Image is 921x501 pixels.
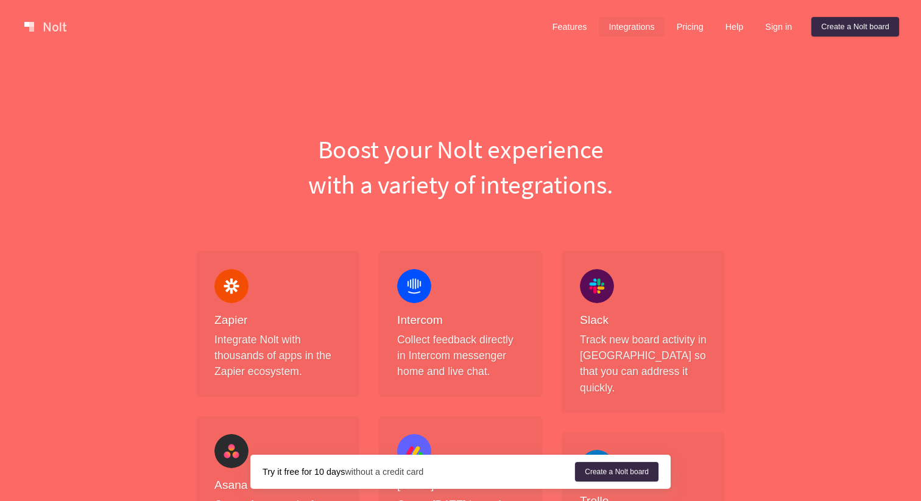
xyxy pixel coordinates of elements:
[214,313,341,328] h4: Zapier
[397,313,524,328] h4: Intercom
[214,332,341,380] p: Integrate Nolt with thousands of apps in the Zapier ecosystem.
[580,332,707,396] p: Track new board activity in [GEOGRAPHIC_DATA] so that you can address it quickly.
[186,131,735,202] h1: Boost your Nolt experience with a variety of integrations.
[263,466,575,478] div: without a credit card
[543,17,597,37] a: Features
[667,17,713,37] a: Pricing
[397,332,524,380] p: Collect feedback directly in Intercom messenger home and live chat.
[599,17,664,37] a: Integrations
[755,17,802,37] a: Sign in
[716,17,753,37] a: Help
[575,462,658,482] a: Create a Nolt board
[811,17,899,37] a: Create a Nolt board
[580,313,707,328] h4: Slack
[263,467,345,477] strong: Try it free for 10 days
